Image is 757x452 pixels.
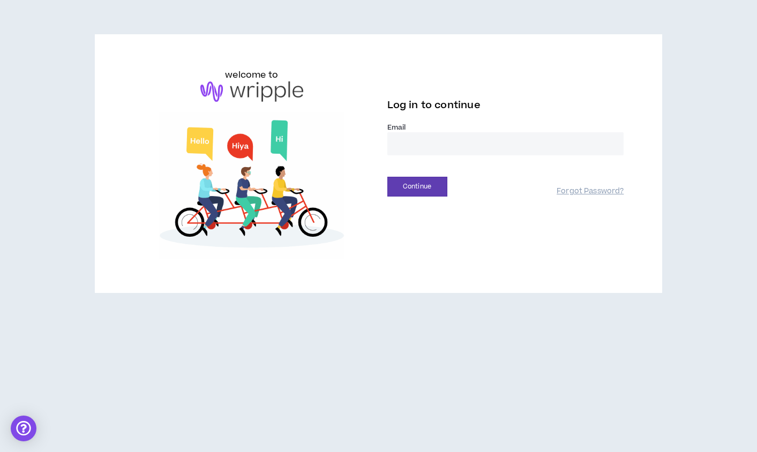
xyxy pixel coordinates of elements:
a: Forgot Password? [557,186,624,197]
div: Open Intercom Messenger [11,416,36,441]
img: logo-brand.png [200,81,303,102]
button: Continue [387,177,447,197]
img: Welcome to Wripple [133,112,370,259]
label: Email [387,123,624,132]
h6: welcome to [225,69,278,81]
span: Log in to continue [387,99,481,112]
